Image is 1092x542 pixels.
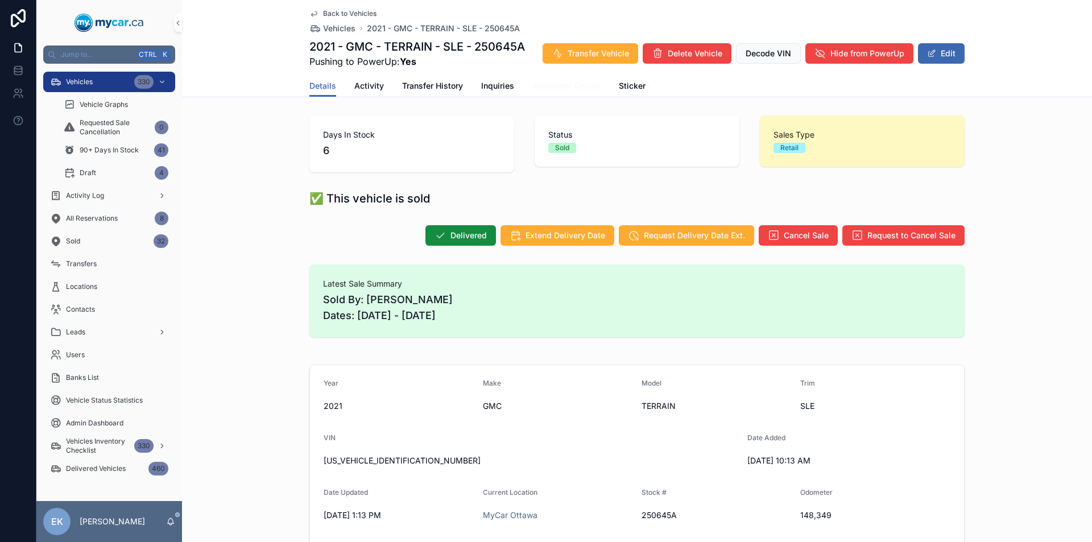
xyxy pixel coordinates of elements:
strong: Yes [400,56,416,67]
span: Decode VIN [746,48,791,59]
span: Activity [354,80,384,92]
span: Contacts [66,305,95,314]
span: Odometer [800,488,833,497]
span: Details [309,80,336,92]
span: Ctrl [138,49,158,60]
span: Transfer Vehicle [568,48,629,59]
span: Status [548,129,726,140]
button: Jump to...CtrlK [43,45,175,64]
span: 2021 [324,400,474,412]
a: Inquiries [481,76,514,98]
span: Sticker [619,80,646,92]
a: 2021 - GMC - TERRAIN - SLE - 250645A [367,23,520,34]
img: App logo [75,14,144,32]
div: 330 [134,439,154,453]
span: Draft [80,168,96,177]
a: Transfer History [402,76,463,98]
span: Activity Log [66,191,104,200]
button: Decode VIN [736,43,801,64]
span: Make [483,379,501,387]
span: [DATE] 10:13 AM [747,455,897,466]
span: Request to Cancel Sale [867,230,955,241]
a: Vehicles Inventory Checklist330 [43,436,175,456]
span: Leads [66,328,85,337]
span: [DATE] 1:13 PM [324,510,474,521]
a: Activity Log [43,185,175,206]
span: Delivered Vehicles [66,464,126,473]
button: Request Delivery Date Ext. [619,225,754,246]
span: Hide from PowerUp [830,48,904,59]
a: Delivered Vehicles460 [43,458,175,479]
button: Edit [918,43,965,64]
div: Retail [780,143,799,153]
div: 0 [155,121,168,134]
span: Trim [800,379,815,387]
span: Sold [66,237,80,246]
span: Banks List [66,373,99,382]
span: Admin Dashboard [66,419,123,428]
button: Delivered [425,225,496,246]
span: Requested Sale Cancellation [80,118,150,136]
span: Transfer History [402,80,463,92]
a: Sticker [619,76,646,98]
div: 8 [155,212,168,225]
span: Cancel Sale [784,230,829,241]
span: Delivered [450,230,487,241]
span: Transfers [66,259,97,268]
span: Users [66,350,85,359]
div: 460 [148,462,168,475]
button: Extend Delivery Date [500,225,614,246]
span: K [160,50,169,59]
span: EK [51,515,63,528]
span: TERRAIN [642,400,791,412]
span: MyCar Ottawa [483,510,537,521]
a: Additional Details [532,76,601,98]
a: Back to Vehicles [309,9,377,18]
span: 6 [323,143,500,159]
a: Users [43,345,175,365]
a: Locations [43,276,175,297]
span: Jump to... [61,50,133,59]
span: Additional Details [532,80,601,92]
span: Date Updated [324,488,368,497]
a: Admin Dashboard [43,413,175,433]
a: Sold32 [43,231,175,251]
div: Sold [555,143,569,153]
a: Vehicle Graphs [57,94,175,115]
span: Pushing to PowerUp: [309,55,525,68]
h1: 2021 - GMC - TERRAIN - SLE - 250645A [309,39,525,55]
span: Back to Vehicles [323,9,377,18]
span: Vehicles Inventory Checklist [66,437,130,455]
button: Transfer Vehicle [543,43,638,64]
div: scrollable content [36,64,182,494]
span: Vehicles [66,77,93,86]
div: 32 [154,234,168,248]
a: Transfers [43,254,175,274]
span: Latest Sale Summary [323,278,951,289]
span: Days In Stock [323,129,500,140]
span: Sales Type [773,129,951,140]
a: Vehicles [309,23,355,34]
a: All Reservations8 [43,208,175,229]
a: Activity [354,76,384,98]
span: Model [642,379,661,387]
span: 250645A [642,510,791,521]
span: Date Added [747,433,785,442]
h1: ✅ This vehicle is sold [309,191,430,206]
button: Request to Cancel Sale [842,225,965,246]
a: Leads [43,322,175,342]
div: 4 [155,166,168,180]
span: GMC [483,400,633,412]
span: 148,349 [800,510,950,521]
span: Year [324,379,338,387]
p: [PERSON_NAME] [80,516,145,527]
span: VIN [324,433,336,442]
span: Vehicle Status Statistics [66,396,143,405]
span: SLE [800,400,950,412]
span: Stock # [642,488,667,497]
span: 90+ Days In Stock [80,146,139,155]
span: All Reservations [66,214,118,223]
span: Inquiries [481,80,514,92]
a: Banks List [43,367,175,388]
